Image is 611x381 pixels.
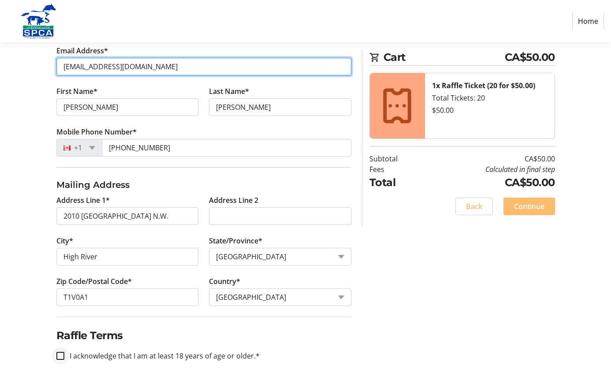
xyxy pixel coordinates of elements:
[505,49,555,65] span: CA$50.00
[56,45,108,56] label: Email Address*
[7,4,70,39] img: Alberta SPCA's Logo
[56,276,132,287] label: Zip Code/Postal Code*
[514,201,544,212] span: Continue
[56,178,351,191] h3: Mailing Address
[209,276,240,287] label: Country*
[56,207,199,225] input: Address
[455,198,493,215] button: Back
[369,153,423,164] td: Subtotal
[56,195,110,205] label: Address Line 1*
[432,81,535,90] strong: 1x Raffle Ticket (20 for $50.00)
[423,153,555,164] td: CA$50.00
[209,195,258,205] label: Address Line 2
[64,351,260,361] label: I acknowledge that I am at least 18 years of age or older.*
[432,105,548,116] div: $50.00
[466,201,482,212] span: Back
[56,127,137,137] label: Mobile Phone Number*
[209,86,249,97] label: Last Name*
[423,175,555,190] td: CA$50.00
[384,49,505,65] span: Cart
[503,198,555,215] button: Continue
[56,235,73,246] label: City*
[423,164,555,175] td: Calculated in final step
[572,13,604,30] a: Home
[56,328,351,344] h2: Raffle Terms
[56,288,199,306] input: Zip or Postal Code
[369,175,423,190] td: Total
[209,235,262,246] label: State/Province*
[56,86,97,97] label: First Name*
[102,139,351,157] input: (506) 234-5678
[56,248,199,265] input: City
[432,93,548,103] div: Total Tickets: 20
[369,164,423,175] td: Fees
